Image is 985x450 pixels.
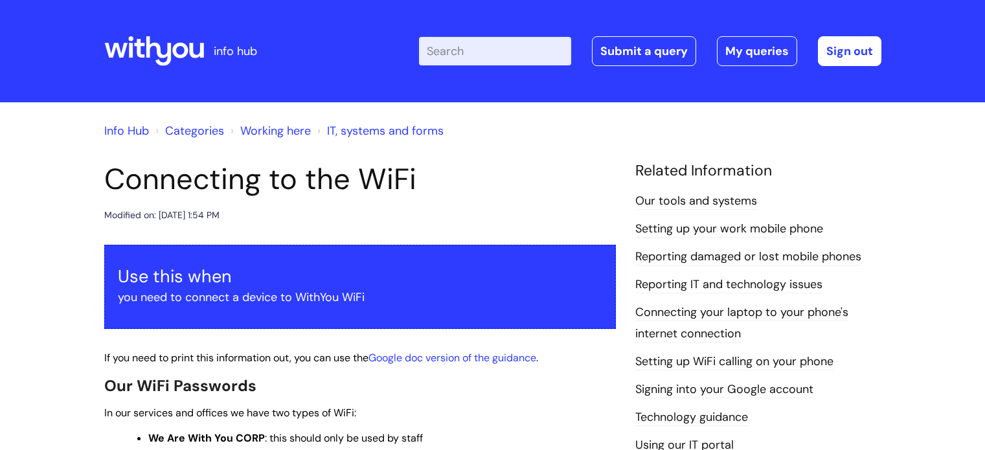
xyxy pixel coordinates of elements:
li: IT, systems and forms [314,120,444,141]
span: : this should only be used by staff [148,431,423,445]
a: Reporting IT and technology issues [635,276,822,293]
span: If you need to print this information out, you can use the . [104,351,538,365]
a: Working here [240,123,311,139]
a: Technology guidance [635,409,748,426]
span: In our services and offices we have two types of WiFi: [104,406,356,420]
span: Our WiFi Passwords [104,376,256,396]
a: Setting up your work mobile phone [635,221,823,238]
a: Signing into your Google account [635,381,813,398]
input: Search [419,37,571,65]
a: Submit a query [592,36,696,66]
a: Categories [165,123,224,139]
strong: We Are With You CORP [148,431,265,445]
p: you need to connect a device to WithYou WiFi [118,287,602,308]
h1: Connecting to the WiFi [104,162,616,197]
a: Sign out [818,36,881,66]
a: Setting up WiFi calling on your phone [635,354,833,370]
p: info hub [214,41,257,62]
div: Modified on: [DATE] 1:54 PM [104,207,220,223]
a: My queries [717,36,797,66]
a: IT, systems and forms [327,123,444,139]
a: Our tools and systems [635,193,757,210]
div: | - [419,36,881,66]
h3: Use this when [118,266,602,287]
a: Google doc version of the guidance [368,351,536,365]
h4: Related Information [635,162,881,180]
li: Solution home [152,120,224,141]
a: Connecting your laptop to your phone's internet connection [635,304,848,342]
a: Info Hub [104,123,149,139]
a: Reporting damaged or lost mobile phones [635,249,861,265]
li: Working here [227,120,311,141]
